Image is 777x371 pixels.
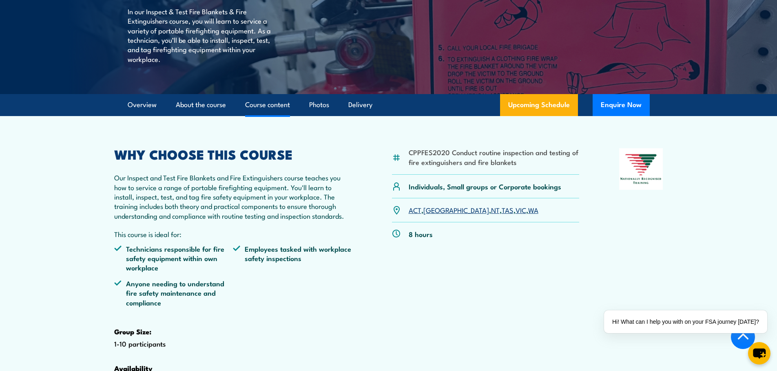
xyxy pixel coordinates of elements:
a: About the course [176,94,226,116]
a: [GEOGRAPHIC_DATA] [423,205,489,215]
li: CPPFES2020 Conduct routine inspection and testing of fire extinguishers and fire blankets [409,147,580,167]
li: Employees tasked with workplace safety inspections [233,244,352,272]
p: 8 hours [409,229,433,239]
li: Anyone needing to understand fire safety maintenance and compliance [114,279,233,307]
a: Delivery [348,94,372,116]
p: This course is ideal for: [114,229,352,239]
p: Individuals, Small groups or Corporate bookings [409,182,561,191]
a: VIC [516,205,526,215]
li: Technicians responsible for fire safety equipment within own workplace [114,244,233,272]
a: Upcoming Schedule [500,94,578,116]
p: In our Inspect & Test Fire Blankets & Fire Extinguishers course, you will learn to service a vari... [128,7,277,64]
button: chat-button [748,342,770,364]
p: Our Inspect and Test Fire Blankets and Fire Extinguishers course teaches you how to service a ran... [114,173,352,220]
button: Enquire Now [593,94,650,116]
img: Nationally Recognised Training logo. [619,148,663,190]
a: Course content [245,94,290,116]
strong: Group Size: [114,326,151,337]
h2: WHY CHOOSE THIS COURSE [114,148,352,160]
a: WA [528,205,538,215]
a: TAS [502,205,514,215]
p: , , , , , [409,205,538,215]
a: NT [491,205,500,215]
a: ACT [409,205,421,215]
a: Overview [128,94,157,116]
div: Hi! What can I help you with on your FSA journey [DATE]? [604,310,767,333]
a: Photos [309,94,329,116]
